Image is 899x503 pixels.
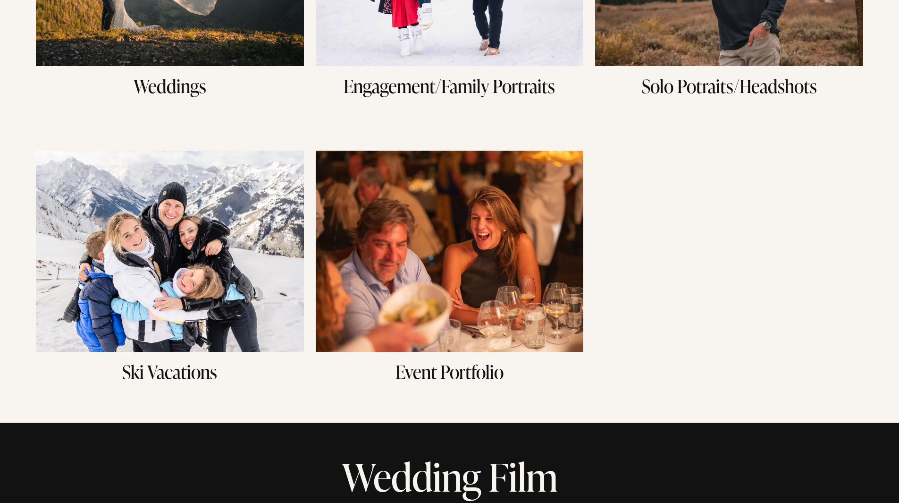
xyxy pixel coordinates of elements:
[36,73,304,98] h3: Weddings
[36,359,304,384] h3: Ski Vacations
[316,151,584,352] img: Event Portfolio
[316,151,584,393] a: Event Portfolio Event Portfolio
[595,73,863,98] h3: Solo Potraits/Headshots
[36,151,304,352] img: Ski Vacations
[316,73,584,98] h3: Engagement/Family Portraits
[316,359,584,384] h3: Event Portfolio
[36,151,304,393] a: Ski Vacations Ski Vacations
